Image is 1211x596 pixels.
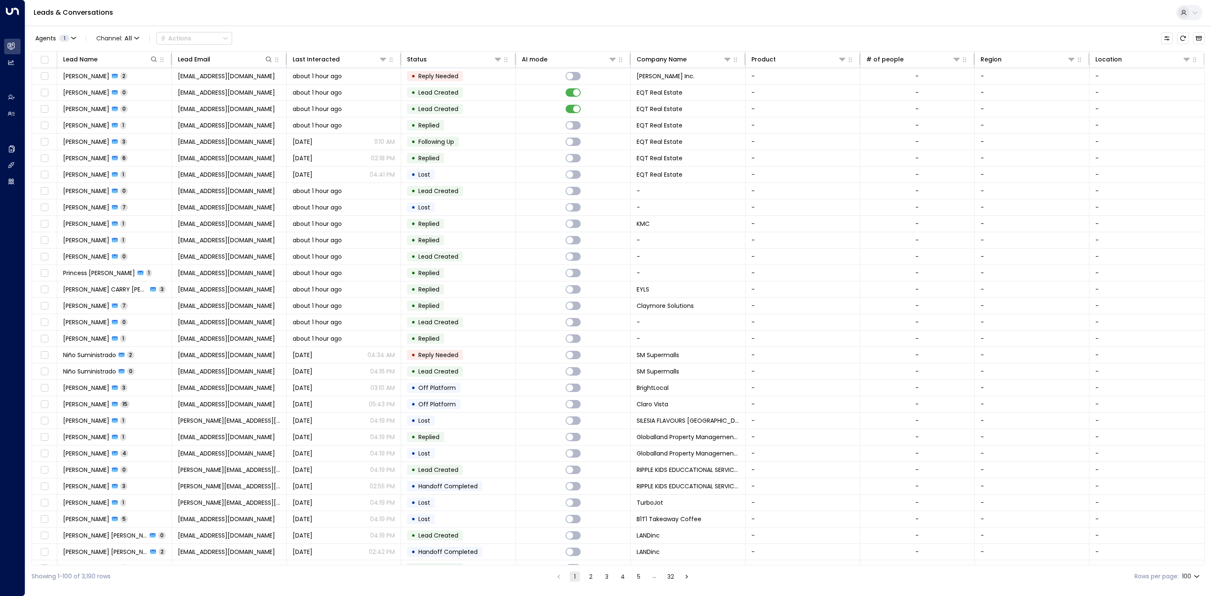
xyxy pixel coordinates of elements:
[746,101,860,117] td: -
[975,445,1089,461] td: -
[418,252,458,261] span: Lead Created
[1089,265,1204,281] td: -
[418,154,439,162] span: Replied
[178,351,275,359] span: nrlsuministrado@yahoo.com
[418,302,439,310] span: Replied
[411,102,415,116] div: •
[975,101,1089,117] td: -
[178,54,273,64] div: Lead Email
[1089,429,1204,445] td: -
[293,203,342,212] span: about 1 hour ago
[293,236,342,244] span: about 1 hour ago
[146,269,152,276] span: 1
[975,232,1089,248] td: -
[178,121,275,130] span: yanhao.chong@eqtpartners.com
[178,318,275,326] span: chongyanhao1993@gmail.com
[293,302,342,310] span: about 1 hour ago
[411,151,415,165] div: •
[156,32,232,45] button: Actions
[631,331,746,347] td: -
[746,560,860,576] td: -
[293,220,342,228] span: about 1 hour ago
[178,72,275,80] span: nica.yanga@tokyotokyo.ph
[631,560,746,576] td: -
[637,170,682,179] span: EQT Real Estate
[746,511,860,527] td: -
[637,154,682,162] span: EQT Real Estate
[63,302,109,310] span: Chaila Mae Yambot
[975,281,1089,297] td: -
[746,134,860,150] td: -
[746,462,860,478] td: -
[293,269,342,277] span: about 1 hour ago
[915,334,919,343] div: -
[39,219,50,229] span: Toggle select row
[293,252,342,261] span: about 1 hour ago
[975,216,1089,232] td: -
[1089,101,1204,117] td: -
[915,220,919,228] div: -
[1095,54,1122,64] div: Location
[637,138,682,146] span: EQT Real Estate
[418,121,439,130] span: Replied
[293,138,312,146] span: Sep 10, 2025
[634,572,644,582] button: Go to page 5
[746,314,860,330] td: -
[63,138,109,146] span: Yan Hao Chong
[746,544,860,560] td: -
[1089,511,1204,527] td: -
[411,299,415,313] div: •
[120,318,128,326] span: 0
[1089,413,1204,429] td: -
[637,54,732,64] div: Company Name
[746,117,860,133] td: -
[39,284,50,295] span: Toggle select row
[411,167,415,182] div: •
[293,121,342,130] span: about 1 hour ago
[1134,572,1179,581] label: Rows per page:
[1089,347,1204,363] td: -
[1089,216,1204,232] td: -
[418,88,458,97] span: Lead Created
[39,137,50,147] span: Toggle select row
[160,34,191,42] div: Actions
[39,170,50,180] span: Toggle select row
[975,478,1089,494] td: -
[293,170,312,179] span: Jun 25, 2025
[63,88,109,97] span: Yan Hao Chong
[1089,167,1204,183] td: -
[39,350,50,360] span: Toggle select row
[746,265,860,281] td: -
[411,69,415,83] div: •
[293,54,340,64] div: Last Interacted
[120,236,126,244] span: 1
[915,269,919,277] div: -
[120,187,128,194] span: 0
[120,204,128,211] span: 7
[39,301,50,311] span: Toggle select row
[120,154,128,162] span: 6
[975,495,1089,511] td: -
[522,54,547,64] div: AI mode
[975,544,1089,560] td: -
[63,154,109,162] span: Yan Hao Chong
[975,347,1089,363] td: -
[637,88,682,97] span: EQT Real Estate
[124,35,132,42] span: All
[1089,134,1204,150] td: -
[418,351,458,359] span: Reply Needed
[39,120,50,131] span: Toggle select row
[178,138,275,146] span: yanhao.chong@eqtpartners.com
[746,527,860,543] td: -
[602,572,612,582] button: Go to page 3
[93,32,143,44] button: Channel:All
[411,266,415,280] div: •
[411,118,415,132] div: •
[159,286,166,293] span: 3
[120,220,126,227] span: 1
[975,429,1089,445] td: -
[975,167,1089,183] td: -
[178,285,275,294] span: info@eyls.ae
[39,87,50,98] span: Toggle select row
[120,122,126,129] span: 1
